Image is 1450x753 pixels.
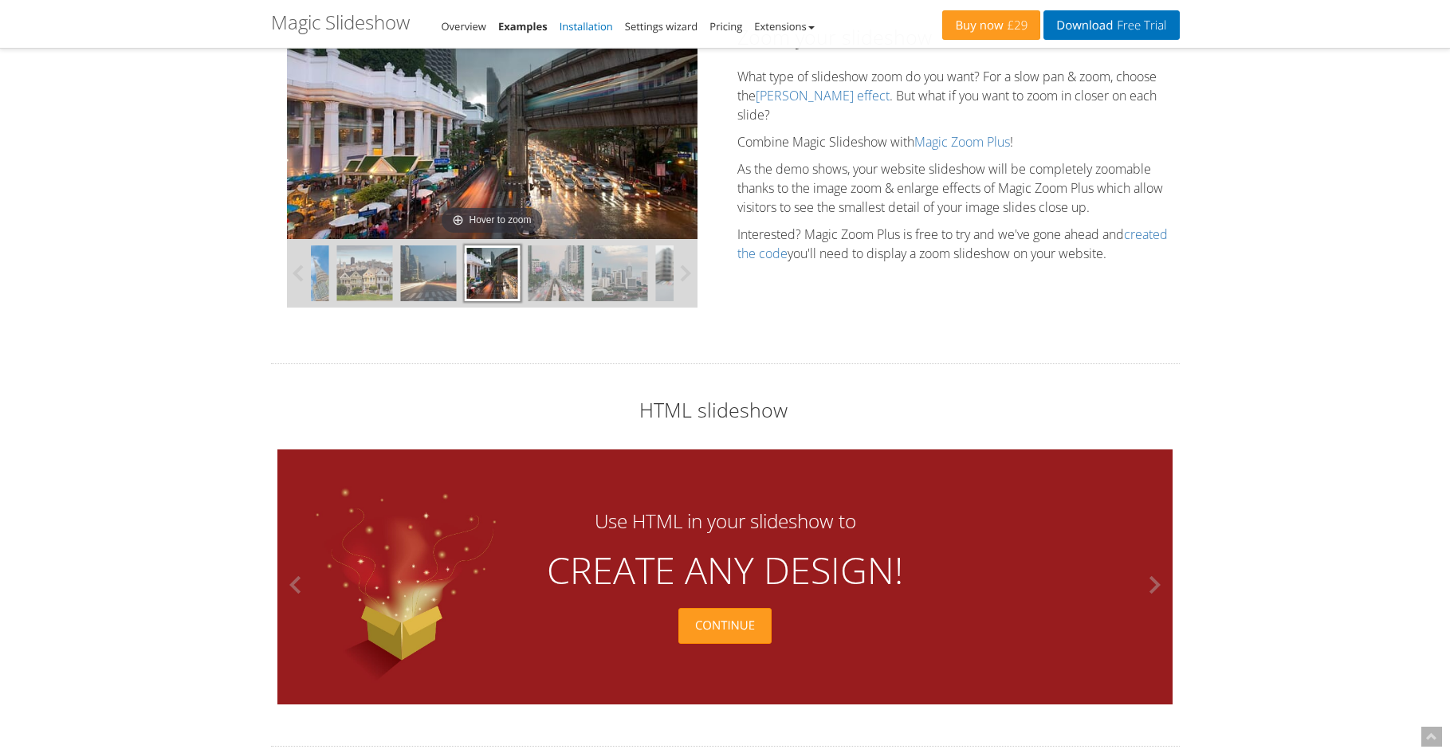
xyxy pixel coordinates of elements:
img: Website slideshow zoom example [287,47,697,238]
a: Website slideshow zoom exampleHover to zoom [287,47,697,239]
a: Overview [442,19,486,33]
a: created the code [737,226,1168,262]
a: Buy now£29 [942,10,1040,40]
img: places-13-1075.jpg [336,245,392,301]
a: DownloadFree Trial [1043,10,1179,40]
b: create any design! [295,548,1154,592]
a: Installation [560,19,613,33]
a: Examples [498,19,548,33]
span: Free Trial [1113,19,1166,32]
p: Interested? Magic Zoom Plus is free to try and we've gone ahead and you'll need to display a zoom... [737,225,1180,263]
a: Extensions [754,19,814,33]
img: places-16-1075.jpg [528,245,584,301]
a: Magic Zoom Plus [914,133,1010,151]
p: Combine Magic Slideshow with ! [737,132,1180,151]
a: Pricing [709,19,742,33]
a: [PERSON_NAME] effect [756,87,890,104]
span: £29 [1004,19,1028,32]
div: Continue [678,608,772,644]
img: places-18-1075.jpg [655,245,711,301]
h1: Magic Slideshow [271,12,410,33]
p: As the demo shows, your website slideshow will be completely zoomable thanks to the image zoom & ... [737,159,1180,217]
a: Settings wizard [625,19,698,33]
p: What type of slideshow zoom do you want? For a slow pan & zoom, choose the . But what if you want... [737,67,1180,124]
img: places-17-1075.jpg [591,245,647,301]
b: Use HTML in your slideshow to [295,510,1154,533]
h2: HTML slideshow [259,396,1168,424]
img: places-14-1075.jpg [400,245,456,301]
